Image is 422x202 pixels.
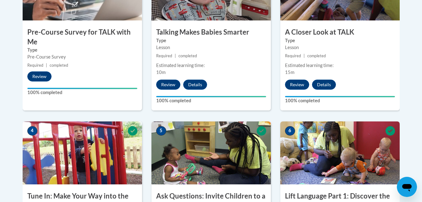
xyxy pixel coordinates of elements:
[280,121,400,184] img: Course Image
[27,63,43,68] span: Required
[280,27,400,37] h3: A Closer Look at TALK
[397,177,417,197] iframe: Button to launch messaging window
[156,97,266,104] label: 100% completed
[285,62,395,69] div: Estimated learning time:
[27,126,37,136] span: 4
[285,53,301,58] span: Required
[285,96,395,97] div: Your progress
[151,121,271,184] img: Course Image
[156,62,266,69] div: Estimated learning time:
[178,53,197,58] span: completed
[285,126,295,136] span: 6
[46,63,47,68] span: |
[156,53,172,58] span: Required
[285,44,395,51] div: Lesson
[156,37,266,44] label: Type
[23,121,142,184] img: Course Image
[27,88,137,89] div: Your progress
[151,27,271,37] h3: Talking Makes Babies Smarter
[27,47,137,53] label: Type
[27,71,52,81] button: Review
[285,80,309,90] button: Review
[285,37,395,44] label: Type
[156,80,180,90] button: Review
[27,89,137,96] label: 100% completed
[183,80,207,90] button: Details
[307,53,326,58] span: completed
[312,80,336,90] button: Details
[156,126,166,136] span: 5
[23,27,142,47] h3: Pre-Course Survey for TALK with Me
[156,70,166,75] span: 10m
[156,44,266,51] div: Lesson
[27,53,137,60] div: Pre-Course Survey
[304,53,305,58] span: |
[156,96,266,97] div: Your progress
[175,53,176,58] span: |
[50,63,68,68] span: completed
[285,70,294,75] span: 15m
[285,97,395,104] label: 100% completed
